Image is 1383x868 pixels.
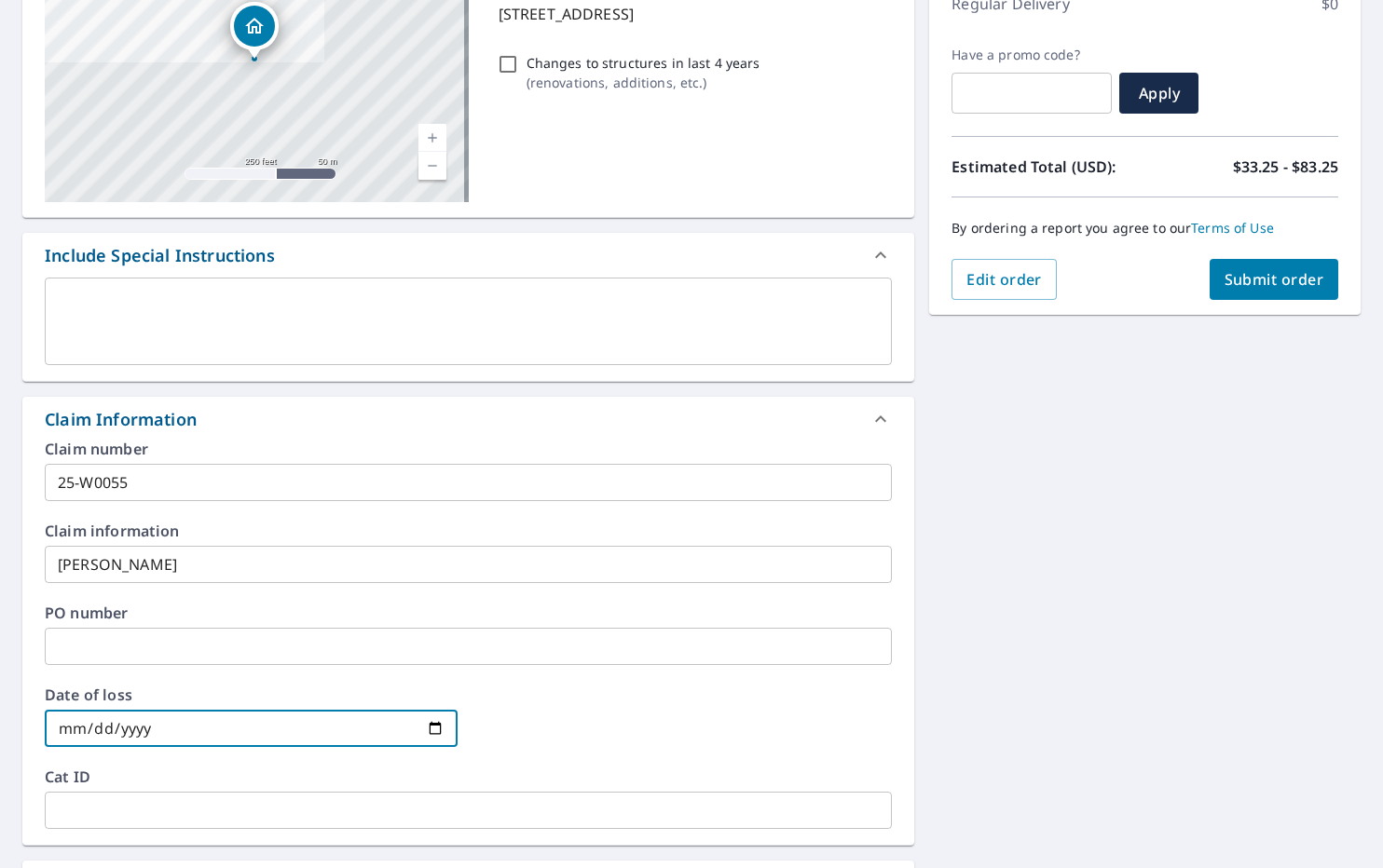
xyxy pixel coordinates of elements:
a: Current Level 17, Zoom In [418,124,446,152]
p: Changes to structures in last 4 years [527,53,760,73]
div: Dropped pin, building 1, Residential property, 311 4th Ave W Powers Lake, ND 58773 [230,2,279,60]
p: ( renovations, additions, etc. ) [527,73,760,92]
a: Terms of Use [1191,219,1274,237]
span: Submit order [1225,269,1324,290]
button: Submit order [1210,259,1339,300]
label: Have a promo code? [952,47,1112,63]
label: Claim information [45,523,892,538]
label: Cat ID [45,769,892,784]
button: Apply [1119,73,1198,114]
button: Edit order [952,259,1057,300]
div: Include Special Instructions [45,243,275,268]
label: PO number [45,605,892,620]
div: Claim Information [45,407,197,432]
label: Claim number [45,441,892,456]
p: By ordering a report you agree to our [952,220,1338,237]
label: Date of loss [45,687,458,702]
p: Estimated Total (USD): [952,156,1144,178]
span: Edit order [966,269,1042,290]
p: [STREET_ADDRESS] [499,3,885,25]
a: Current Level 17, Zoom Out [418,152,446,180]
div: Claim Information [22,397,914,441]
p: $33.25 - $83.25 [1233,156,1338,178]
div: Include Special Instructions [22,233,914,278]
span: Apply [1134,83,1184,103]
